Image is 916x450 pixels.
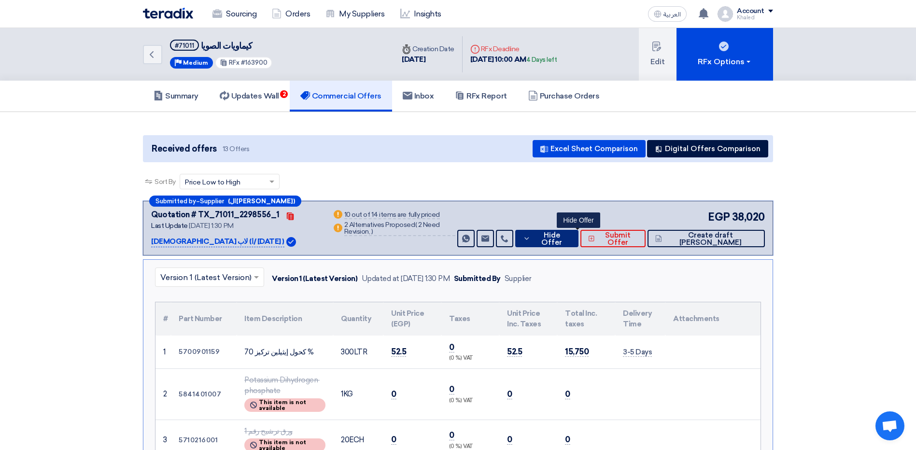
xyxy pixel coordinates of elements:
span: 0 [449,384,454,394]
div: 2 Alternatives Proposed [344,222,456,236]
h5: Updates Wall [220,91,279,101]
span: ( [415,221,417,229]
span: 13 Offers [223,144,250,154]
button: RFx Options [676,28,773,81]
button: Edit [639,28,676,81]
span: 0 [391,435,396,445]
div: Submitted By [454,273,501,284]
img: Verified Account [286,237,296,247]
div: Supplier [505,273,532,284]
span: Hide Offer [533,232,571,246]
th: Delivery Time [615,302,665,336]
th: Total Inc. taxes [557,302,615,336]
h5: Purchase Orders [528,91,600,101]
div: كحول إيثيلين تركيز 70 % [244,347,325,358]
h5: RFx Report [455,91,507,101]
button: Submit Offer [580,230,646,247]
button: Digital Offers Comparison [647,140,768,157]
button: Excel Sheet Comparison [533,140,646,157]
span: 15,750 [565,347,589,357]
p: [DEMOGRAPHIC_DATA] لاب (ا/ [DATE] ) [151,236,284,248]
th: Quantity [333,302,383,336]
span: 0 [391,389,396,399]
img: Teradix logo [143,8,193,19]
a: Insights [393,3,449,25]
span: Submit Offer [597,232,638,246]
a: Commercial Offers [290,81,392,112]
span: Last Update [151,222,188,230]
span: 0 [565,389,570,399]
div: RFx Options [698,56,752,68]
span: 0 [507,435,512,445]
span: 0 [449,430,454,440]
span: EGP [708,209,730,225]
span: 0 [565,435,570,445]
b: (ال[PERSON_NAME]) [228,198,295,204]
h5: Inbox [403,91,434,101]
div: RFx Deadline [470,44,557,54]
td: 5841401007 [171,368,237,420]
h5: كيماويات الصويا [170,40,272,52]
div: (0 %) VAT [449,354,492,363]
span: 300 [341,348,354,356]
img: profile_test.png [718,6,733,22]
div: Version 1 (Latest Version) [272,273,358,284]
div: – [149,196,301,207]
div: ورق ترشيح رقم 1 [244,426,325,437]
span: Medium [183,59,208,66]
span: كيماويات الصويا [201,41,253,51]
td: 1 [155,336,171,369]
div: [DATE] 10:00 AM [470,54,557,65]
h5: Summary [154,91,198,101]
div: Hide Offer [557,212,600,228]
th: Taxes [441,302,499,336]
div: Creation Date [402,44,454,54]
div: #71011 [175,42,194,49]
span: [DATE] 1:30 PM [189,222,233,230]
a: RFx Report [444,81,517,112]
a: Summary [143,81,209,112]
span: Supplier [200,198,224,204]
span: 0 [449,342,454,352]
span: 2 Need Revision, [344,221,440,236]
span: 1 [341,390,343,398]
td: 5700901159 [171,336,237,369]
a: Open chat [875,411,904,440]
a: Sourcing [205,3,264,25]
div: Quotation # TX_71011_2298556_1 [151,209,280,221]
span: 20 [341,436,349,444]
td: KG [333,368,383,420]
th: Part Number [171,302,237,336]
div: (0 %) VAT [449,397,492,405]
button: العربية [648,6,687,22]
div: Khaled [737,15,773,20]
a: Orders [264,3,318,25]
span: 52.5 [507,347,522,357]
div: Updated at [DATE] 1:30 PM [362,273,450,284]
th: Item Description [237,302,333,336]
button: Create draft [PERSON_NAME] [648,230,765,247]
span: RFx [229,59,240,66]
span: 52.5 [391,347,406,357]
span: #163900 [241,59,268,66]
span: 3-5 Days [623,348,652,357]
a: Updates Wall2 [209,81,290,112]
span: Submitted by [155,198,196,204]
span: Received offers [152,142,217,155]
span: Create draft [PERSON_NAME] [664,232,757,246]
button: Hide Offer [515,230,578,247]
td: LTR [333,336,383,369]
th: Unit Price (EGP) [383,302,441,336]
a: My Suppliers [318,3,392,25]
span: Sort By [155,177,176,187]
span: 0 [507,389,512,399]
div: Potassium Dihydrogen phosphate [244,375,325,396]
a: Inbox [392,81,445,112]
th: Attachments [665,302,761,336]
span: 2 [280,90,288,98]
a: Purchase Orders [518,81,610,112]
td: 2 [155,368,171,420]
span: العربية [663,11,681,18]
span: Price Low to High [185,177,240,187]
span: This item is not available [259,399,320,411]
